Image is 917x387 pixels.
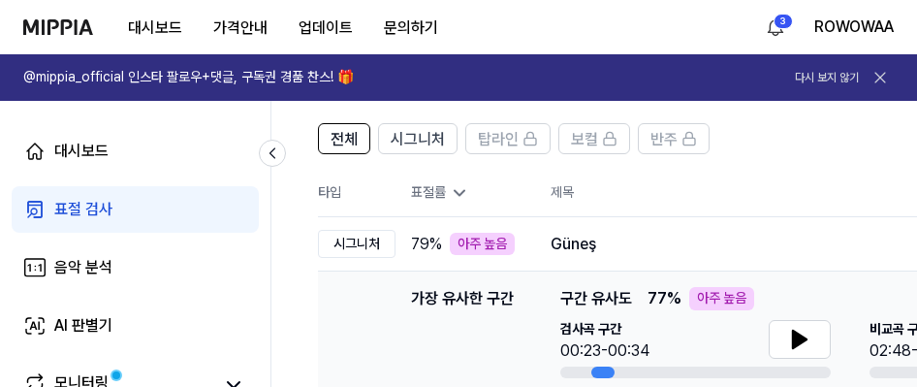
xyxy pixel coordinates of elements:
[318,123,370,154] button: 전체
[814,16,894,39] button: ROWOWAA
[54,256,112,279] div: 음악 분석
[23,68,354,87] h1: @mippia_official 인스타 팔로우+댓글, 구독권 경품 찬스! 🎁
[648,287,681,310] span: 77 %
[689,287,754,310] div: 아주 높음
[54,314,112,338] div: AI 판별기
[465,123,551,154] button: 탑라인
[650,128,678,151] span: 반주
[12,244,259,291] a: 음악 분석
[795,70,859,86] button: 다시 보지 않기
[774,14,793,29] div: 3
[411,233,442,256] span: 79 %
[560,287,632,310] span: 구간 유사도
[23,19,93,35] img: logo
[478,128,519,151] span: 탑라인
[198,9,283,48] button: 가격안내
[283,1,368,54] a: 업데이트
[411,287,514,378] div: 가장 유사한 구간
[318,170,395,217] th: 타입
[368,9,454,48] button: 문의하기
[54,198,112,221] div: 표절 검사
[283,9,368,48] button: 업데이트
[450,233,515,256] div: 아주 높음
[560,320,649,339] span: 검사곡 구간
[54,140,109,163] div: 대시보드
[12,303,259,349] a: AI 판별기
[560,339,649,363] div: 00:23-00:34
[764,16,787,39] img: 알림
[12,186,259,233] a: 표절 검사
[318,230,395,259] div: 시그니처
[331,128,358,151] span: 전체
[638,123,710,154] button: 반주
[378,123,458,154] button: 시그니처
[411,183,520,203] div: 표절률
[12,128,259,175] a: 대시보드
[571,128,598,151] span: 보컬
[112,9,198,48] button: 대시보드
[760,12,791,43] button: 알림3
[558,123,630,154] button: 보컬
[391,128,445,151] span: 시그니처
